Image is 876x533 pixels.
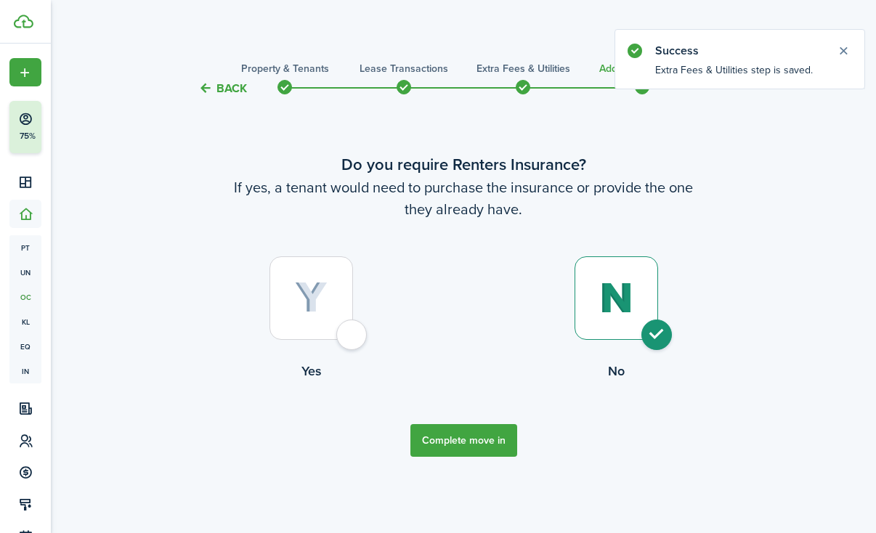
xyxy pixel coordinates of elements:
[9,235,41,260] a: pt
[9,101,130,153] button: 75%
[463,362,768,381] control-radio-card-title: No
[9,260,41,285] a: un
[410,424,517,457] button: Complete move in
[615,62,864,89] notify-body: Extra Fees & Utilities step is saved.
[158,362,463,381] control-radio-card-title: Yes
[833,41,853,61] button: Close notify
[9,309,41,334] a: kl
[158,176,768,220] wizard-step-header-description: If yes, a tenant would need to purchase the insurance or provide the one they already have.
[14,15,33,28] img: TenantCloud
[198,81,247,96] button: Back
[9,359,41,383] a: in
[18,130,36,142] p: 75%
[158,152,768,176] wizard-step-header-title: Do you require Renters Insurance?
[599,282,633,314] img: No (selected)
[599,61,686,76] h3: Additional Services
[295,282,328,314] img: Yes
[655,42,822,60] notify-title: Success
[476,61,570,76] h3: Extra fees & Utilities
[9,285,41,309] a: oc
[9,334,41,359] a: eq
[9,58,41,86] button: Open menu
[241,61,329,76] h3: Property & Tenants
[360,61,448,76] h3: Lease Transactions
